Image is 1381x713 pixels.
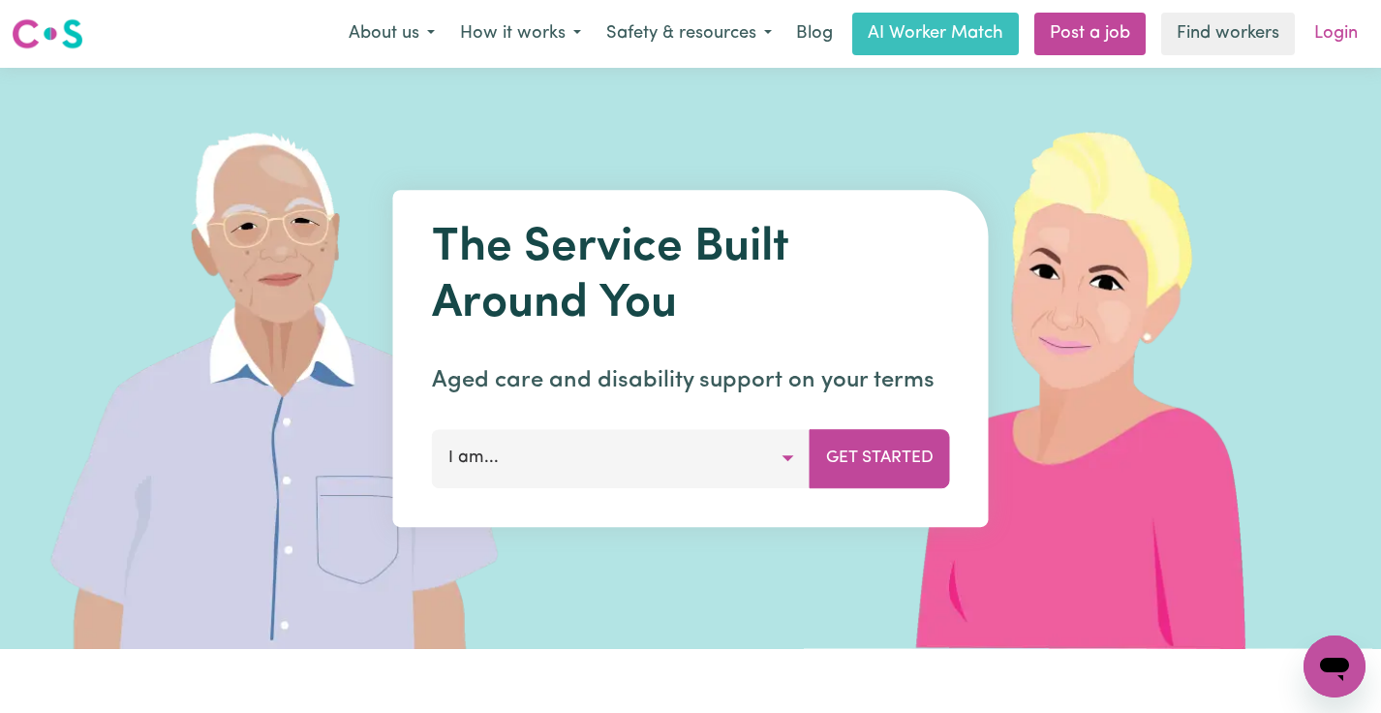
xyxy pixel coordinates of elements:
[432,363,950,398] p: Aged care and disability support on your terms
[594,14,784,54] button: Safety & resources
[336,14,447,54] button: About us
[852,13,1019,55] a: AI Worker Match
[447,14,594,54] button: How it works
[810,429,950,487] button: Get Started
[12,16,83,51] img: Careseekers logo
[1161,13,1295,55] a: Find workers
[784,13,844,55] a: Blog
[1303,13,1369,55] a: Login
[1304,635,1366,697] iframe: Button to launch messaging window
[432,221,950,332] h1: The Service Built Around You
[12,12,83,56] a: Careseekers logo
[432,429,811,487] button: I am...
[1034,13,1146,55] a: Post a job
